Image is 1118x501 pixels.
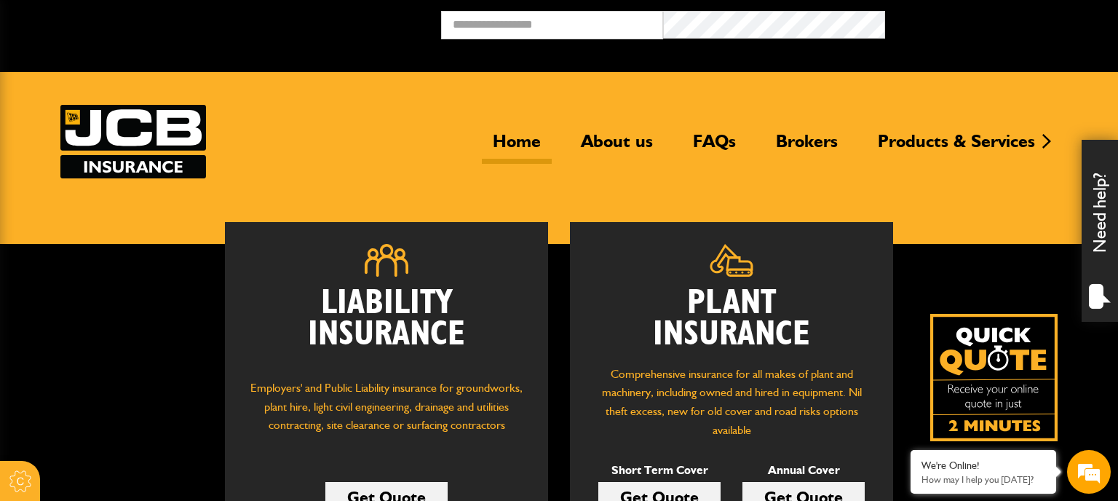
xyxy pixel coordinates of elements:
p: Employers' and Public Liability insurance for groundworks, plant hire, light civil engineering, d... [247,379,526,449]
div: Minimize live chat window [239,7,274,42]
h2: Plant Insurance [592,288,871,350]
a: Brokers [765,130,849,164]
em: Start Chat [198,392,264,411]
img: JCB Insurance Services logo [60,105,206,178]
p: Short Term Cover [598,461,721,480]
input: Enter your email address [19,178,266,210]
p: How may I help you today? [921,474,1045,485]
a: FAQs [682,130,747,164]
img: d_20077148190_company_1631870298795_20077148190 [25,81,61,101]
a: Products & Services [867,130,1046,164]
div: We're Online! [921,459,1045,472]
input: Enter your phone number [19,221,266,253]
input: Enter your last name [19,135,266,167]
div: Need help? [1082,140,1118,322]
a: Home [482,130,552,164]
h2: Liability Insurance [247,288,526,365]
a: JCB Insurance Services [60,105,206,178]
p: Annual Cover [742,461,865,480]
button: Broker Login [885,11,1107,33]
p: Comprehensive insurance for all makes of plant and machinery, including owned and hired in equipm... [592,365,871,439]
a: About us [570,130,664,164]
div: Chat with us now [76,82,245,100]
textarea: Type your message and hit 'Enter' [19,264,266,379]
img: Quick Quote [930,314,1058,441]
a: Get your insurance quote isn just 2-minutes [930,314,1058,441]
